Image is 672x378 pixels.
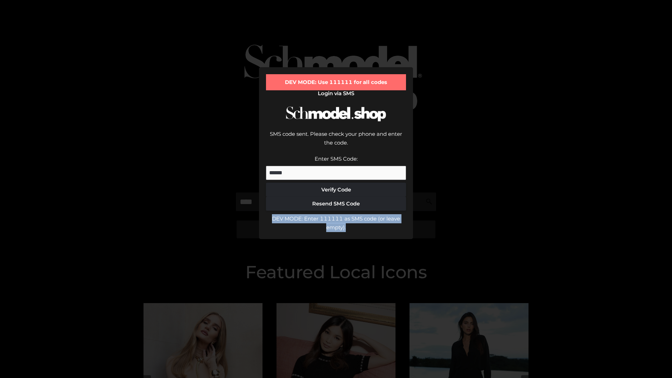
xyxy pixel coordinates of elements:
label: Enter SMS Code: [315,155,358,162]
img: Schmodel Logo [283,100,388,128]
h2: Login via SMS [266,90,406,97]
div: DEV MODE: Enter 111111 as SMS code (or leave empty). [266,214,406,232]
div: SMS code sent. Please check your phone and enter the code. [266,129,406,154]
button: Verify Code [266,183,406,197]
button: Resend SMS Code [266,197,406,211]
div: DEV MODE: Use 111111 for all codes [266,74,406,90]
